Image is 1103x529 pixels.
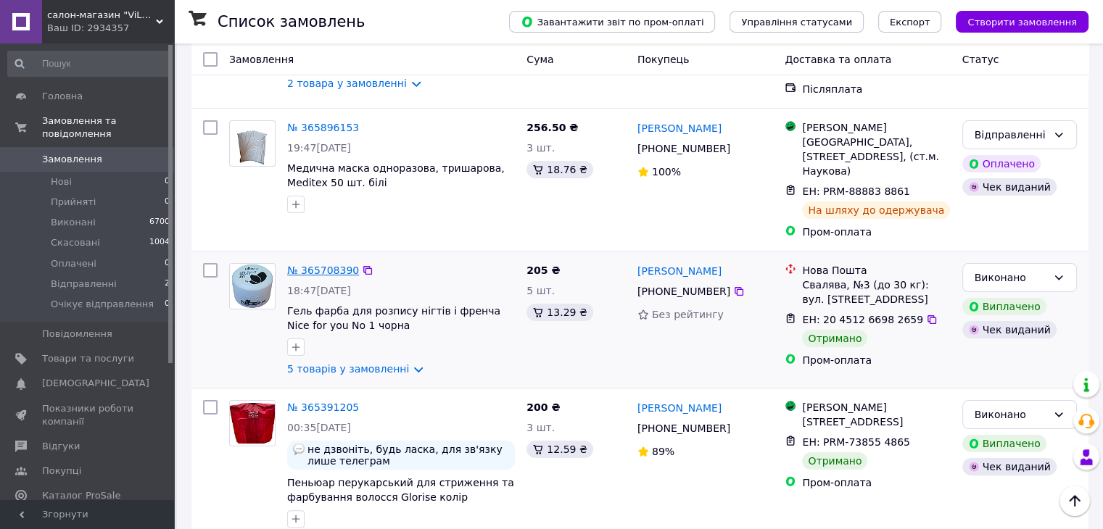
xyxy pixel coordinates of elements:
[42,153,102,166] span: Замовлення
[287,78,407,89] a: 2 товара у замовленні
[526,122,578,133] span: 256.50 ₴
[802,225,950,239] div: Пром-оплата
[287,422,351,433] span: 00:35[DATE]
[956,11,1088,33] button: Створити замовлення
[51,298,154,311] span: Очікує відправлення
[802,353,950,367] div: Пром-оплата
[526,264,560,276] span: 205 ₴
[962,54,999,65] span: Статус
[635,138,733,159] div: [PHONE_NUMBER]
[975,407,1047,422] div: Виконано
[42,377,149,390] span: [DEMOGRAPHIC_DATA]
[802,186,909,197] span: ЕН: PRM-88883 8861
[526,441,592,458] div: 12.59 ₴
[802,263,950,278] div: Нова Пошта
[962,458,1057,475] div: Чек виданий
[962,298,1046,315] div: Виплачено
[802,82,950,96] div: Післяплата
[287,477,514,517] a: Пеньюар перукарський для стриження та фарбування волосся Glorise колір червоний
[785,54,891,65] span: Доставка та оплата
[635,418,733,438] div: [PHONE_NUMBER]
[293,443,305,455] img: :speech_balloon:
[526,285,555,296] span: 5 шт.
[526,54,553,65] span: Cума
[218,13,365,30] h1: Список замовлень
[637,121,722,136] a: [PERSON_NAME]
[730,11,864,33] button: Управління статусами
[229,263,276,309] a: Фото товару
[51,196,96,209] span: Прийняті
[962,321,1057,338] div: Чек виданий
[962,178,1057,196] div: Чек виданий
[637,54,689,65] span: Покупець
[287,363,409,375] a: 5 товарів у замовленні
[652,309,724,320] span: Без рейтингу
[51,236,100,249] span: Скасовані
[526,161,592,178] div: 18.76 ₴
[637,401,722,415] a: [PERSON_NAME]
[962,435,1046,452] div: Виплачено
[652,166,681,178] span: 100%
[802,201,950,219] div: На шляху до одержувача
[975,127,1047,143] div: Відправленні
[975,270,1047,286] div: Виконано
[741,17,852,28] span: Управління статусами
[51,175,72,188] span: Нові
[149,216,170,229] span: 6700
[42,114,174,141] span: Замовлення та повідомлення
[236,121,270,166] img: Фото товару
[802,330,867,347] div: Отримано
[51,278,117,291] span: Відправленні
[165,298,170,311] span: 0
[165,257,170,270] span: 0
[229,54,294,65] span: Замовлення
[802,278,950,307] div: Свалява, №3 (до 30 кг): вул. [STREET_ADDRESS]
[652,446,674,457] span: 89%
[802,415,950,429] div: [STREET_ADDRESS]
[231,264,273,309] img: Фото товару
[165,278,170,291] span: 2
[637,264,722,278] a: [PERSON_NAME]
[802,120,950,135] div: [PERSON_NAME]
[165,175,170,188] span: 0
[802,475,950,490] div: Пром-оплата
[42,90,83,103] span: Головна
[307,443,509,467] span: не дзвоніть, будь ласка, для зв'язку лише телеграм
[635,281,733,301] div: [PHONE_NUMBER]
[287,162,505,188] a: Медична маска одноразова, тришарова, Meditex 50 шт. білі
[802,314,923,325] span: ЕН: 20 4512 6698 2659
[521,15,703,28] span: Завантажити звіт по пром-оплаті
[42,352,134,365] span: Товари та послуги
[287,401,359,413] a: № 365391205
[1059,486,1090,516] button: Наверх
[51,216,96,229] span: Виконані
[890,17,930,28] span: Експорт
[802,452,867,470] div: Отримано
[42,328,112,341] span: Повідомлення
[42,489,120,502] span: Каталог ProSale
[802,135,950,178] div: [GEOGRAPHIC_DATA], [STREET_ADDRESS], (ст.м. Наукова)
[941,15,1088,27] a: Створити замовлення
[878,11,942,33] button: Експорт
[287,264,359,276] a: № 365708390
[526,422,555,433] span: 3 шт.
[51,257,96,270] span: Оплачені
[287,142,351,154] span: 19:47[DATE]
[47,9,156,22] span: салон-магазин "ViLeNa Studio". Все для рук нігтів та волосся
[229,400,276,446] a: Фото товару
[526,401,560,413] span: 200 ₴
[962,155,1041,172] div: Оплачено
[42,465,81,478] span: Покупці
[287,305,500,331] a: Гель фарба для розпису нігтів і френча Nice for you No 1 чорна
[802,400,950,415] div: [PERSON_NAME]
[287,285,351,296] span: 18:47[DATE]
[509,11,715,33] button: Завантажити звіт по пром-оплаті
[230,403,275,443] img: Фото товару
[165,196,170,209] span: 0
[802,436,909,448] span: ЕН: PRM-73855 4865
[287,122,359,133] a: № 365896153
[42,440,80,453] span: Відгуки
[149,236,170,249] span: 1004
